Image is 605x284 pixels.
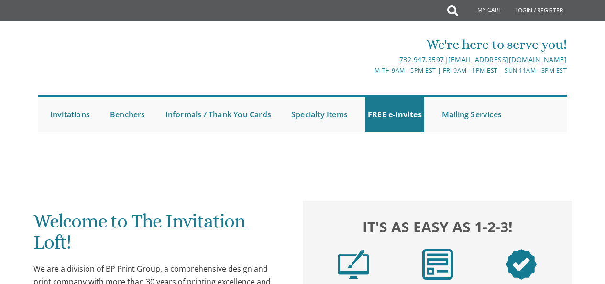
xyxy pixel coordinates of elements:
a: Invitations [48,97,92,132]
a: 732.947.3597 [399,55,444,64]
a: My Cart [457,1,508,20]
img: step1.png [338,249,369,280]
a: Mailing Services [440,97,504,132]
a: [EMAIL_ADDRESS][DOMAIN_NAME] [448,55,567,64]
div: M-Th 9am - 5pm EST | Fri 9am - 1pm EST | Sun 11am - 3pm EST [215,66,567,76]
img: step2.png [422,249,453,280]
div: | [215,54,567,66]
h2: It's as easy as 1-2-3! [311,216,563,237]
a: Benchers [108,97,148,132]
a: Specialty Items [289,97,350,132]
a: Informals / Thank You Cards [163,97,274,132]
a: FREE e-Invites [365,97,424,132]
h1: Welcome to The Invitation Loft! [33,211,286,260]
img: step3.png [506,249,537,280]
div: We're here to serve you! [215,35,567,54]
